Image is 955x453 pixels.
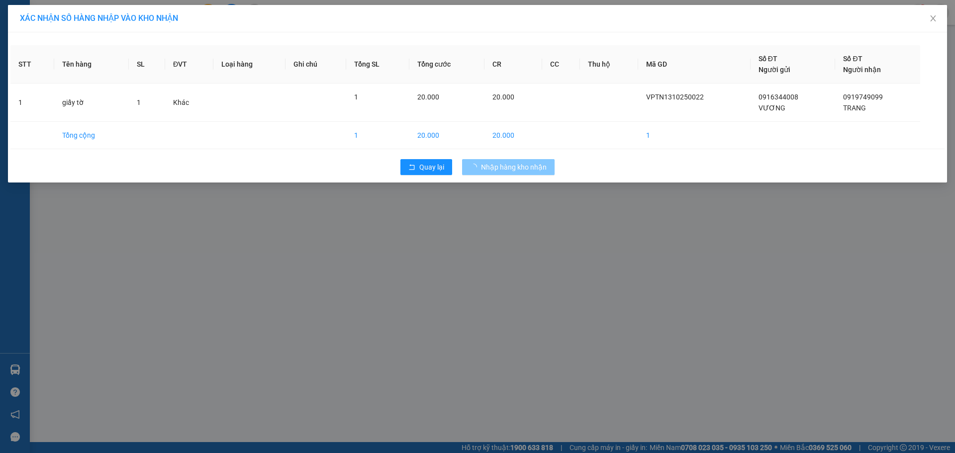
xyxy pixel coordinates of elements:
span: TRANG [843,104,866,112]
span: VPTN1310250022 [646,93,704,101]
th: Mã GD [638,45,751,84]
th: CR [484,45,542,84]
th: Thu hộ [580,45,638,84]
button: Close [919,5,947,33]
th: Tổng cước [409,45,484,84]
span: 20.000 [492,93,514,101]
span: XÁC NHẬN SỐ HÀNG NHẬP VÀO KHO NHẬN [20,13,178,23]
button: rollbackQuay lại [400,159,452,175]
td: 1 [10,84,54,122]
td: 1 [638,122,751,149]
span: Quay lại [419,162,444,173]
th: Tổng SL [346,45,409,84]
span: VƯƠNG [759,104,785,112]
span: 0919749099 [843,93,883,101]
td: 20.000 [484,122,542,149]
span: loading [470,164,481,171]
span: 1 [354,93,358,101]
span: Người gửi [759,66,790,74]
span: 1 [137,98,141,106]
button: Nhập hàng kho nhận [462,159,555,175]
th: Ghi chú [286,45,346,84]
th: CC [542,45,580,84]
td: Khác [165,84,214,122]
span: 0916344008 [759,93,798,101]
th: SL [129,45,165,84]
th: STT [10,45,54,84]
span: 20.000 [417,93,439,101]
td: Tổng cộng [54,122,128,149]
span: Người nhận [843,66,881,74]
th: Loại hàng [213,45,286,84]
span: Số ĐT [843,55,862,63]
td: giấy tờ [54,84,128,122]
td: 1 [346,122,409,149]
span: close [929,14,937,22]
span: Số ĐT [759,55,777,63]
th: Tên hàng [54,45,128,84]
span: rollback [408,164,415,172]
span: Nhập hàng kho nhận [481,162,547,173]
td: 20.000 [409,122,484,149]
th: ĐVT [165,45,214,84]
